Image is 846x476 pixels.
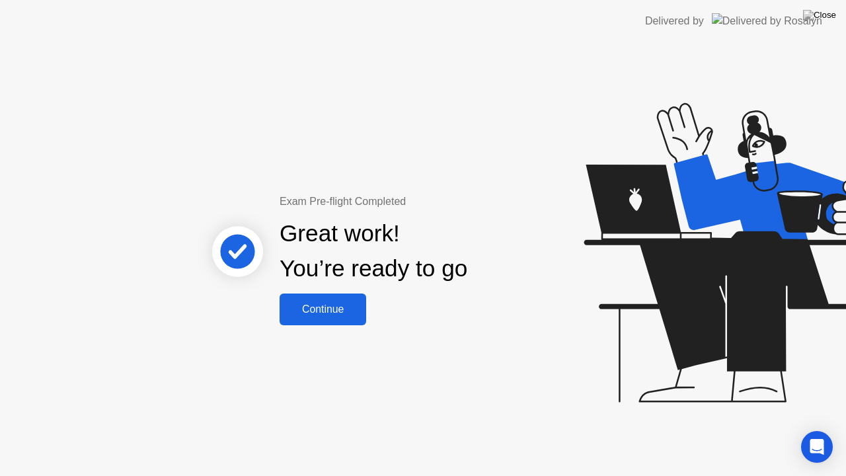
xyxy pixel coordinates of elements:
div: Great work! You’re ready to go [280,216,467,286]
div: Open Intercom Messenger [801,431,833,463]
img: Close [803,10,836,20]
div: Exam Pre-flight Completed [280,194,553,210]
div: Continue [284,303,362,315]
img: Delivered by Rosalyn [712,13,822,28]
div: Delivered by [645,13,704,29]
button: Continue [280,294,366,325]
